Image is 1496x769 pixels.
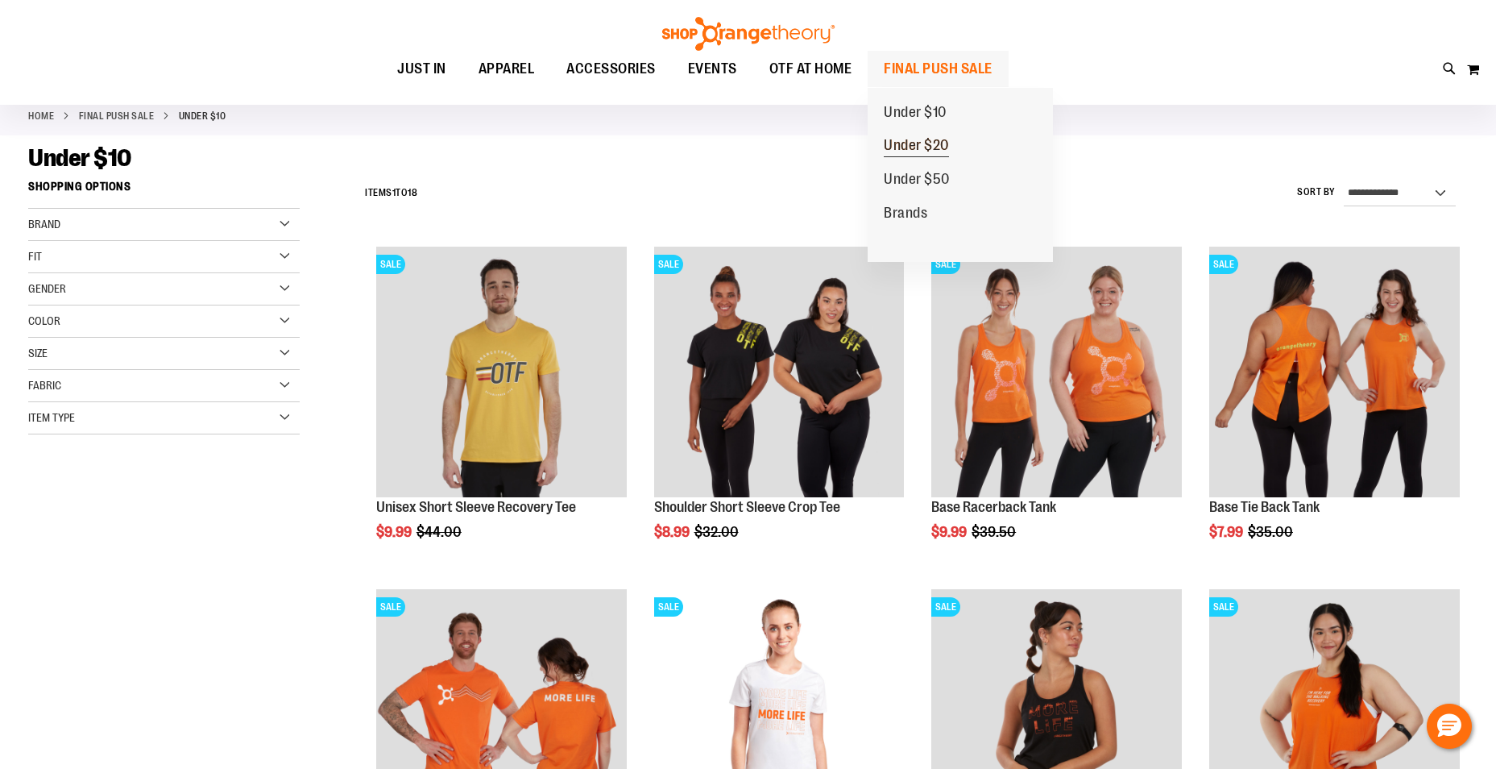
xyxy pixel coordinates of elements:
[1248,524,1295,540] span: $35.00
[408,187,417,198] span: 18
[365,181,417,206] h2: Items to
[868,197,943,231] a: Brands
[1297,185,1336,199] label: Sort By
[868,88,1053,263] ul: FINAL PUSH SALE
[654,499,840,515] a: Shoulder Short Sleeve Crop Tee
[931,499,1056,515] a: Base Racerback Tank
[654,597,683,617] span: SALE
[868,129,965,163] a: Under $20
[28,109,54,123] a: Home
[769,51,852,87] span: OTF AT HOME
[1209,247,1460,497] img: Product image for Base Tie Back Tank
[368,239,635,581] div: product
[660,17,837,51] img: Shop Orangetheory
[416,524,464,540] span: $44.00
[1209,597,1238,617] span: SALE
[28,218,60,231] span: Brand
[672,51,753,88] a: EVENTS
[884,104,947,124] span: Under $10
[1209,524,1245,540] span: $7.99
[479,51,535,87] span: APPAREL
[397,51,446,87] span: JUST IN
[868,51,1009,87] a: FINAL PUSH SALE
[931,524,969,540] span: $9.99
[381,51,462,88] a: JUST IN
[566,51,656,87] span: ACCESSORIES
[376,597,405,617] span: SALE
[376,524,414,540] span: $9.99
[376,499,576,515] a: Unisex Short Sleeve Recovery Tee
[646,239,913,581] div: product
[884,205,927,225] span: Brands
[28,282,66,295] span: Gender
[884,137,949,157] span: Under $20
[28,250,42,263] span: Fit
[392,187,396,198] span: 1
[654,247,905,500] a: Product image for Shoulder Short Sleeve Crop TeeSALE
[1427,704,1472,749] button: Hello, have a question? Let’s chat.
[884,171,950,191] span: Under $50
[923,239,1190,581] div: product
[931,597,960,617] span: SALE
[376,247,627,500] a: Product image for Unisex Short Sleeve Recovery TeeSALE
[1209,247,1460,500] a: Product image for Base Tie Back TankSALE
[462,51,551,88] a: APPAREL
[28,379,61,392] span: Fabric
[28,144,131,172] span: Under $10
[79,109,155,123] a: FINAL PUSH SALE
[376,255,405,274] span: SALE
[753,51,868,88] a: OTF AT HOME
[1209,499,1320,515] a: Base Tie Back Tank
[972,524,1018,540] span: $39.50
[931,247,1182,497] img: Product image for Base Racerback Tank
[931,255,960,274] span: SALE
[884,51,992,87] span: FINAL PUSH SALE
[28,347,48,360] span: Size
[654,255,683,274] span: SALE
[688,51,737,87] span: EVENTS
[1209,255,1238,274] span: SALE
[654,247,905,497] img: Product image for Shoulder Short Sleeve Crop Tee
[28,173,300,209] strong: Shopping Options
[868,96,963,130] a: Under $10
[376,247,627,497] img: Product image for Unisex Short Sleeve Recovery Tee
[1201,239,1468,581] div: product
[654,524,692,540] span: $8.99
[28,411,75,424] span: Item Type
[28,314,60,327] span: Color
[694,524,741,540] span: $32.00
[550,51,672,88] a: ACCESSORIES
[868,163,966,197] a: Under $50
[179,109,226,123] strong: Under $10
[931,247,1182,500] a: Product image for Base Racerback TankSALE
